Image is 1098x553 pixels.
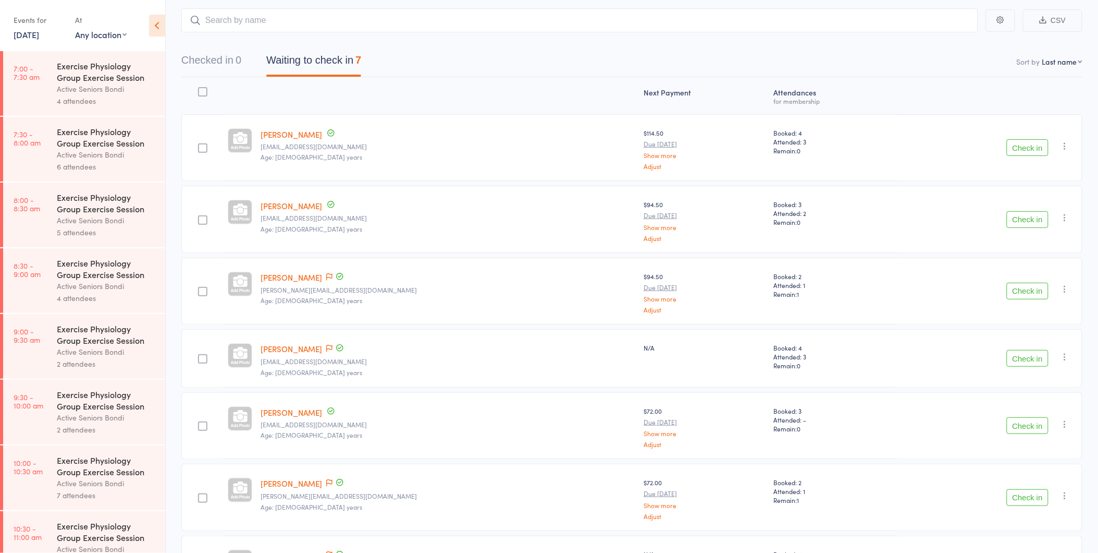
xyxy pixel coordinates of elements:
span: Age: [DEMOGRAPHIC_DATA] years [261,224,362,233]
div: for membership [773,98,892,104]
span: Attended: 1 [773,487,892,496]
div: Exercise Physiology Group Exercise Session [57,191,156,214]
div: $94.50 [644,272,765,313]
button: Check in [1007,283,1048,299]
small: keburke@windeyerchambers.com.au [261,143,635,150]
a: 10:00 -10:30 amExercise Physiology Group Exercise SessionActive Seniors Bondi7 attendees [3,446,165,510]
button: Waiting to check in7 [266,49,361,77]
span: Age: [DEMOGRAPHIC_DATA] years [261,502,362,511]
time: 9:30 - 10:00 am [14,393,43,410]
a: Show more [644,502,765,509]
a: Show more [644,430,765,437]
div: 7 [355,54,361,66]
button: Checked in0 [181,49,241,77]
div: At [75,11,127,29]
span: 0 [797,146,800,155]
a: 7:00 -7:30 amExercise Physiology Group Exercise SessionActive Seniors Bondi4 attendees [3,51,165,116]
div: Active Seniors Bondi [57,412,156,424]
small: Due [DATE] [644,212,765,219]
a: 8:30 -9:00 amExercise Physiology Group Exercise SessionActive Seniors Bondi4 attendees [3,248,165,313]
label: Sort by [1017,56,1040,67]
button: Check in [1007,489,1048,506]
span: Attended: 1 [773,281,892,290]
span: Booked: 4 [773,343,892,352]
div: N/A [644,343,765,352]
span: Booked: 3 [773,406,892,415]
span: Age: [DEMOGRAPHIC_DATA] years [261,430,362,439]
span: Booked: 2 [773,272,892,281]
div: Active Seniors Bondi [57,280,156,292]
small: Due [DATE] [644,490,765,497]
button: CSV [1023,9,1082,32]
span: Age: [DEMOGRAPHIC_DATA] years [261,152,362,161]
a: [PERSON_NAME] [261,200,322,211]
span: Booked: 2 [773,478,892,487]
div: Exercise Physiology Group Exercise Session [57,389,156,412]
time: 7:30 - 8:00 am [14,130,41,147]
time: 7:00 - 7:30 am [14,64,40,81]
input: Search by name [181,8,978,32]
span: Booked: 4 [773,128,892,137]
div: Exercise Physiology Group Exercise Session [57,126,156,149]
div: Active Seniors Bondi [57,83,156,95]
div: Active Seniors Bondi [57,346,156,358]
span: Remain: [773,290,892,298]
small: Anne.prichard3001@gmail.com [261,492,635,500]
div: $94.50 [644,200,765,241]
button: Check in [1007,417,1048,434]
time: 10:00 - 10:30 am [14,459,43,475]
a: Adjust [644,306,765,313]
a: [PERSON_NAME] [261,407,322,418]
a: [PERSON_NAME] [261,129,322,140]
span: 1 [797,496,799,504]
div: Exercise Physiology Group Exercise Session [57,520,156,543]
div: Atten­dances [769,82,896,110]
div: Next Payment [639,82,769,110]
button: Check in [1007,211,1048,228]
small: rhara12@hotmail.com [261,214,635,222]
div: Exercise Physiology Group Exercise Session [57,323,156,346]
div: $72.00 [644,478,765,519]
time: 8:30 - 9:00 am [14,261,41,278]
time: 10:30 - 11:00 am [14,524,42,541]
div: Active Seniors Bondi [57,477,156,489]
span: Remain: [773,146,892,155]
a: 9:00 -9:30 amExercise Physiology Group Exercise SessionActive Seniors Bondi2 attendees [3,314,165,379]
span: Attended: 3 [773,352,892,361]
small: malmiller666@gmail.com [261,358,635,365]
div: Last name [1042,56,1077,67]
a: 8:00 -8:30 amExercise Physiology Group Exercise SessionActive Seniors Bondi5 attendees [3,183,165,247]
span: Age: [DEMOGRAPHIC_DATA] years [261,368,362,377]
div: 4 attendees [57,292,156,304]
a: [PERSON_NAME] [261,343,322,354]
div: Exercise Physiology Group Exercise Session [57,454,156,477]
div: Active Seniors Bondi [57,214,156,226]
a: [DATE] [14,29,39,40]
span: 1 [797,290,799,298]
a: Show more [644,224,765,231]
span: Remain: [773,496,892,504]
time: 9:00 - 9:30 am [14,327,40,344]
div: Active Seniors Bondi [57,149,156,161]
div: 2 attendees [57,358,156,370]
a: Adjust [644,513,765,520]
small: jennyliqin@bigpond.com.au [261,286,635,294]
div: Exercise Physiology Group Exercise Session [57,60,156,83]
span: 0 [797,361,800,370]
a: Adjust [644,441,765,448]
a: Show more [644,152,765,159]
div: Any location [75,29,127,40]
div: 5 attendees [57,226,156,238]
small: poppymosh@icloud.com [261,421,635,428]
a: 9:30 -10:00 amExercise Physiology Group Exercise SessionActive Seniors Bondi2 attendees [3,380,165,444]
a: [PERSON_NAME] [261,478,322,489]
span: Attended: - [773,415,892,424]
div: 2 attendees [57,424,156,436]
div: $114.50 [644,128,765,170]
span: Age: [DEMOGRAPHIC_DATA] years [261,296,362,305]
div: Exercise Physiology Group Exercise Session [57,257,156,280]
span: 0 [797,424,800,433]
div: Events for [14,11,65,29]
button: Check in [1007,350,1048,367]
time: 8:00 - 8:30 am [14,196,40,212]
